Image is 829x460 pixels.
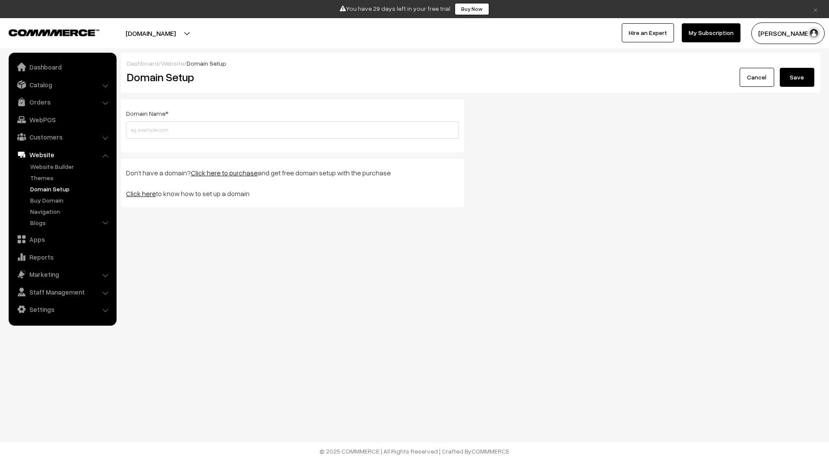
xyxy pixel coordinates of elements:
[11,232,114,247] a: Apps
[682,23,740,42] a: My Subscription
[11,147,114,162] a: Website
[127,70,581,84] h2: Domain Setup
[3,3,826,15] div: You have 29 days left in your free trial
[455,3,489,15] a: Buy Now
[127,60,158,67] a: Dashboard
[126,189,156,198] a: Click here
[807,27,820,40] img: user
[191,168,258,177] a: Click here to purchase
[126,188,459,199] p: to know how to set up a domain
[11,266,114,282] a: Marketing
[11,112,114,127] a: WebPOS
[11,77,114,92] a: Catalog
[161,60,184,67] a: Website
[11,284,114,300] a: Staff Management
[187,60,226,67] span: Domain Setup
[780,68,814,87] button: Save
[622,23,674,42] a: Hire an Expert
[751,22,825,44] button: [PERSON_NAME]
[810,4,821,14] a: ×
[127,59,814,68] div: / /
[9,27,84,37] a: COMMMERCE
[9,29,99,36] img: COMMMERCE
[11,129,114,145] a: Customers
[28,173,114,182] a: Themes
[28,162,114,171] a: Website Builder
[28,207,114,216] a: Navigation
[11,301,114,317] a: Settings
[126,121,459,139] input: eg. example.com
[11,94,114,110] a: Orders
[11,59,114,75] a: Dashboard
[126,109,168,118] label: Domain Name
[11,249,114,265] a: Reports
[28,218,114,227] a: Blogs
[471,447,509,455] a: COMMMERCE
[740,68,774,87] a: Cancel
[95,22,206,44] button: [DOMAIN_NAME]
[126,168,459,178] p: Don’t have a domain? and get free domain setup with the purchase
[28,184,114,194] a: Domain Setup
[28,196,114,205] a: Buy Domain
